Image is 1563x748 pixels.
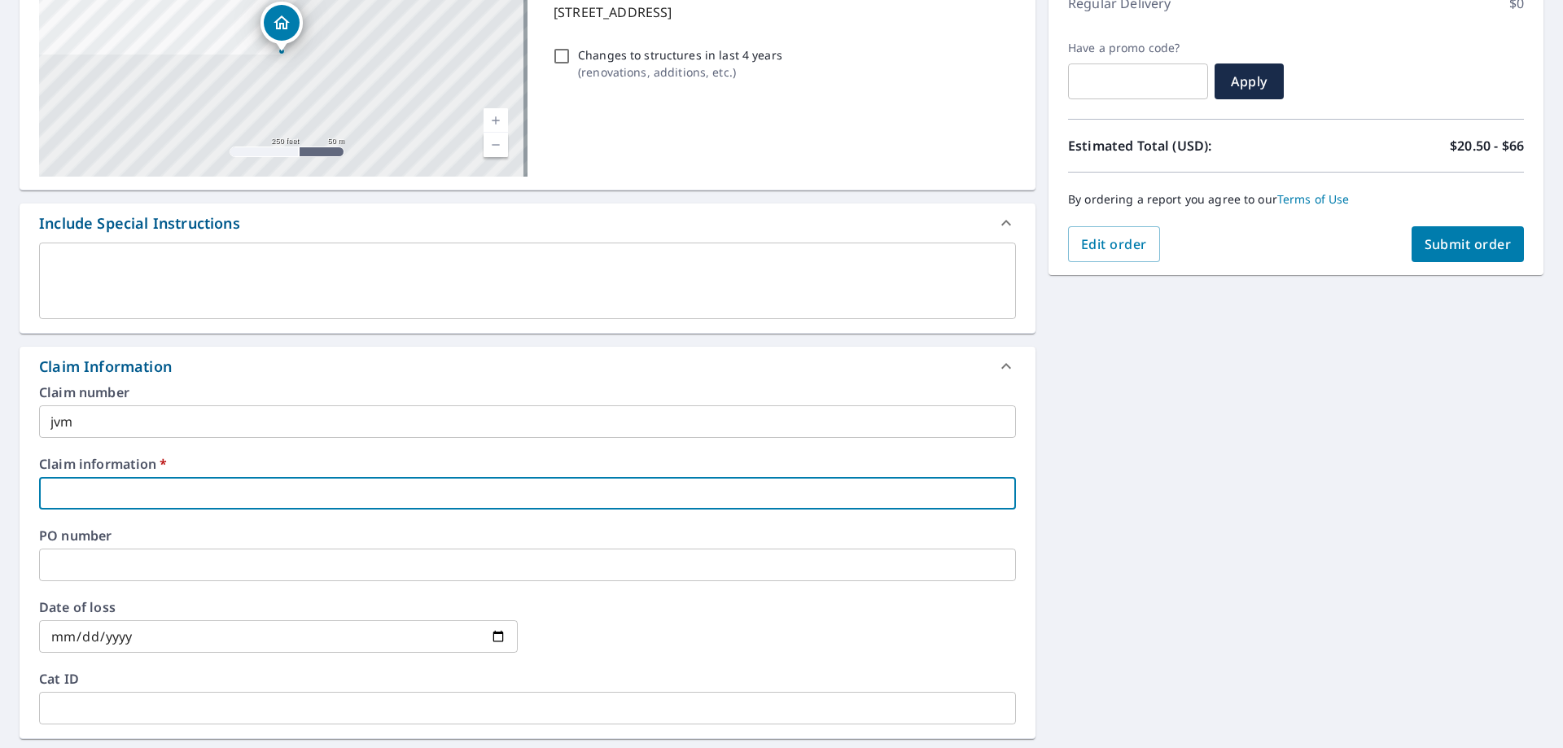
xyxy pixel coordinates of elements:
[1228,72,1271,90] span: Apply
[39,457,1016,470] label: Claim information
[1068,41,1208,55] label: Have a promo code?
[484,133,508,157] a: Current Level 17, Zoom Out
[39,601,518,614] label: Date of loss
[1081,235,1147,253] span: Edit order
[554,2,1009,22] p: [STREET_ADDRESS]
[20,347,1035,386] div: Claim Information
[20,203,1035,243] div: Include Special Instructions
[39,529,1016,542] label: PO number
[1068,192,1524,207] p: By ordering a report you agree to our
[1068,136,1296,155] p: Estimated Total (USD):
[1412,226,1525,262] button: Submit order
[1277,191,1350,207] a: Terms of Use
[1068,226,1160,262] button: Edit order
[1425,235,1512,253] span: Submit order
[260,2,303,52] div: Dropped pin, building 1, Residential property, 255 Grant Ave Eatontown, NJ 07724
[578,63,782,81] p: ( renovations, additions, etc. )
[1450,136,1524,155] p: $20.50 - $66
[39,386,1016,399] label: Claim number
[39,672,1016,685] label: Cat ID
[484,108,508,133] a: Current Level 17, Zoom In
[1215,63,1284,99] button: Apply
[578,46,782,63] p: Changes to structures in last 4 years
[39,356,172,378] div: Claim Information
[39,212,240,234] div: Include Special Instructions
